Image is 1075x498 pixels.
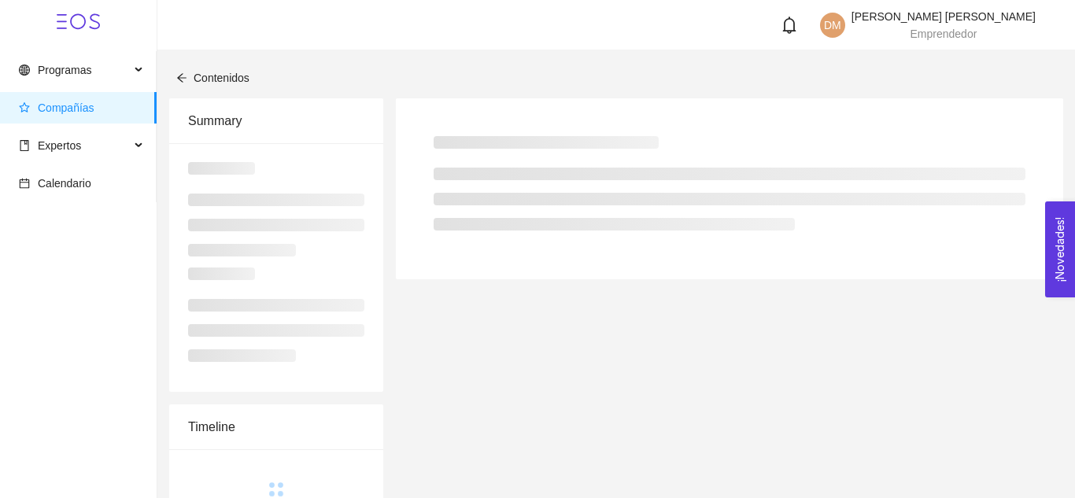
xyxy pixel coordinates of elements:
button: Open Feedback Widget [1045,201,1075,297]
span: arrow-left [176,72,187,83]
span: DM [824,13,841,38]
span: Emprendedor [911,28,977,40]
span: calendar [19,178,30,189]
div: Summary [188,98,364,143]
span: Contenidos [194,72,249,84]
span: [PERSON_NAME] [PERSON_NAME] [852,10,1036,23]
span: book [19,140,30,151]
span: bell [781,17,798,34]
span: Calendario [38,177,91,190]
span: Expertos [38,139,81,152]
div: Timeline [188,404,364,449]
span: global [19,65,30,76]
span: Compañías [38,101,94,114]
span: Programas [38,64,91,76]
span: star [19,102,30,113]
